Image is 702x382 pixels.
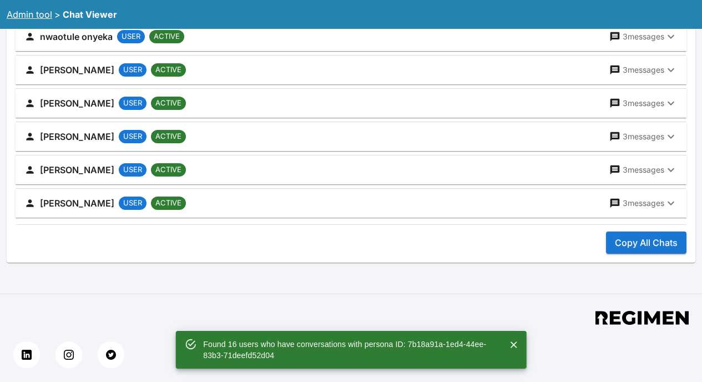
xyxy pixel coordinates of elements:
a: Admin tool [7,9,52,20]
span: USER [119,131,147,142]
h6: [PERSON_NAME] [40,95,114,111]
div: > [54,8,60,21]
p: 3 messages [623,131,664,142]
p: 3 messages [623,164,664,175]
h6: [PERSON_NAME] [40,195,114,211]
span: USER [119,98,147,109]
span: ACTIVE [151,164,186,175]
span: ACTIVE [151,131,186,142]
p: 3 messages [623,98,664,109]
button: [PERSON_NAME]USERACTIVE3messages [16,155,686,184]
a: instagram [55,341,82,368]
span: ACTIVE [151,98,186,109]
span: USER [119,64,147,76]
span: USER [117,31,145,42]
span: ACTIVE [149,31,184,42]
span: ACTIVE [151,64,186,76]
h6: [PERSON_NAME] [40,62,114,78]
button: Close [506,336,522,353]
img: app footer logo [595,311,689,325]
p: 3 messages [623,64,664,76]
div: Found 16 users who have conversations with persona ID: 7b18a91a-1ed4-44ee-83b3-71deefd52d04 [203,334,497,365]
button: [PERSON_NAME]USERACTIVE3messages [16,122,686,151]
span: USER [119,164,147,175]
button: [PERSON_NAME]USERACTIVE3messages [16,56,686,84]
img: twitter button [106,350,116,360]
p: 3 messages [623,198,664,209]
button: Copy All Chats [606,232,686,254]
img: linkedin button [22,350,32,360]
a: linkedin [13,341,40,368]
button: [PERSON_NAME]USERACTIVE3messages [16,189,686,218]
h6: nwaotule onyeka [40,29,113,44]
button: [PERSON_NAME]USERACTIVE3messages [16,89,686,118]
h6: [PERSON_NAME] [40,129,114,144]
div: Chat Viewer [63,8,117,21]
h6: [PERSON_NAME] [40,162,114,178]
button: nwaotule onyekaUSERACTIVE3messages [16,22,686,51]
span: USER [119,198,147,209]
p: 3 messages [623,31,664,42]
span: ACTIVE [151,198,186,209]
img: instagram button [64,350,74,360]
a: twitter [98,341,124,368]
